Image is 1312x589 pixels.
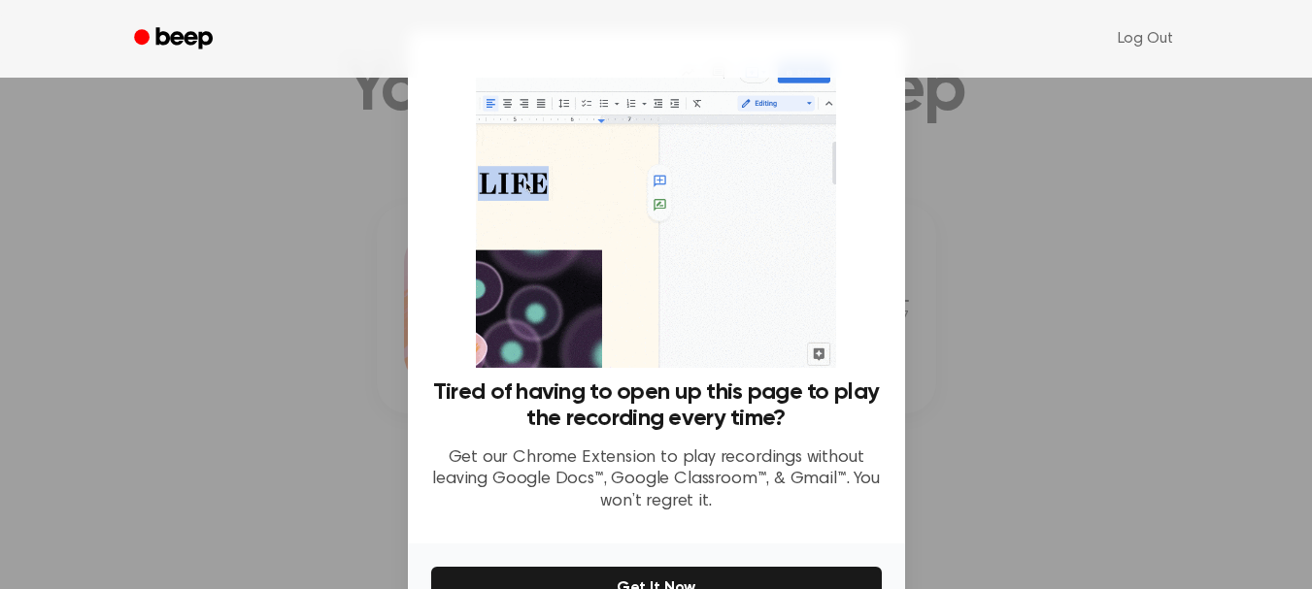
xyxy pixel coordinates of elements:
p: Get our Chrome Extension to play recordings without leaving Google Docs™, Google Classroom™, & Gm... [431,447,882,513]
a: Log Out [1098,16,1193,62]
img: Beep extension in action [476,54,836,368]
a: Beep [120,20,230,58]
h3: Tired of having to open up this page to play the recording every time? [431,379,882,432]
